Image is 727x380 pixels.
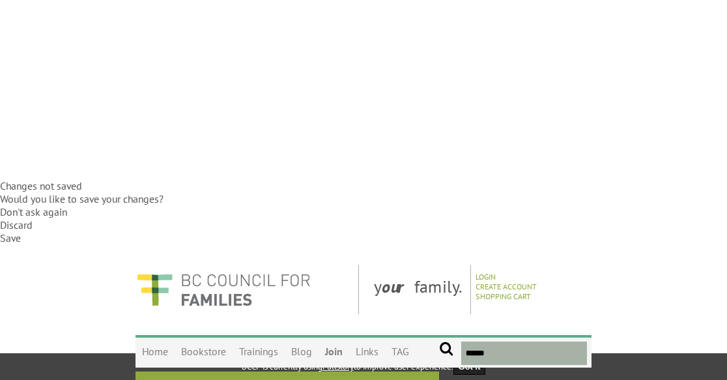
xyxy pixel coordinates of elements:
a: TAG [385,337,416,368]
a: Home [135,337,175,368]
strong: our [382,276,414,297]
a: Bookstore [175,337,233,368]
input: Submit [439,342,454,365]
div: y family. [363,265,471,314]
img: BC Council for FAMILIES [135,265,311,314]
a: Blog [285,337,319,368]
a: Create Account [476,282,537,291]
a: Trainings [233,337,285,368]
a: Shopping Cart [476,291,531,301]
a: Links [349,337,385,368]
a: Login [476,272,496,282]
a: Join [319,337,349,368]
